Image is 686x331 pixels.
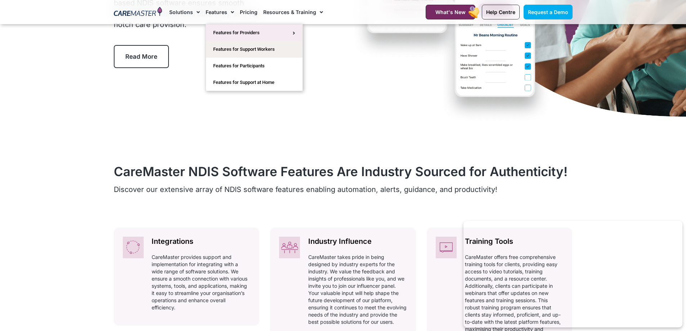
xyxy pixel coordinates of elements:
a: Features for Providers [206,24,302,41]
a: Request a Demo [524,5,573,19]
a: What's New [426,5,475,19]
h2: Integrations [152,237,250,246]
a: Features for Support at Home [206,74,302,91]
a: Features for Participants [206,58,302,74]
a: Help Centre [482,5,520,19]
span: Request a Demo [528,9,568,15]
span: Help Centre [486,9,515,15]
h2: CareMaster NDIS Software Features Are Industry Sourced for Authenticity! [114,164,573,179]
span: Read More [125,53,157,60]
p: CareMaster provides support and implementation for integrating with a wide range of software solu... [152,254,250,311]
ul: Features [206,24,303,91]
span: What's New [435,9,466,15]
h2: Industry Influence [308,237,407,246]
a: Features for Support Workers [206,41,302,58]
img: Industry-informed, CareMaster NDIS CRM integrates NDIS Support Worker and Participant Apps, showc... [279,237,300,258]
p: Discover our extensive array of NDIS software features enabling automation, alerts, guidance, and... [114,184,573,195]
p: CareMaster takes pride in being designed by industry experts for the industry. We value the feedb... [308,254,407,326]
img: CareMaster Logo [114,7,162,18]
iframe: Popup CTA [463,221,682,327]
img: CareMaster NDIS CRM provides clients with free training tools, including videos and guides, enhan... [436,237,457,258]
a: Read More [114,45,169,68]
img: CareMaster NDIS CRM ensures seamless work integration with Xero and MYOB, optimising financial ma... [123,237,144,258]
